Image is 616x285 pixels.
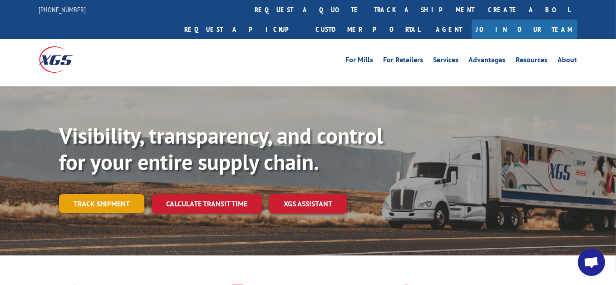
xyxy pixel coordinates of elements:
[384,56,424,66] a: For Retailers
[309,20,427,39] a: Customer Portal
[152,194,262,214] a: Calculate transit time
[346,56,374,66] a: For Mills
[39,5,86,14] a: [PHONE_NUMBER]
[578,249,605,276] div: Open chat
[59,121,383,176] b: Visibility, transparency, and control for your entire supply chain.
[472,20,577,39] a: Join Our Team
[427,20,472,39] a: Agent
[59,194,144,213] a: Track shipment
[434,56,459,66] a: Services
[516,56,548,66] a: Resources
[178,20,309,39] a: Request a pickup
[469,56,506,66] a: Advantages
[558,56,577,66] a: About
[269,194,347,214] a: XGS ASSISTANT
